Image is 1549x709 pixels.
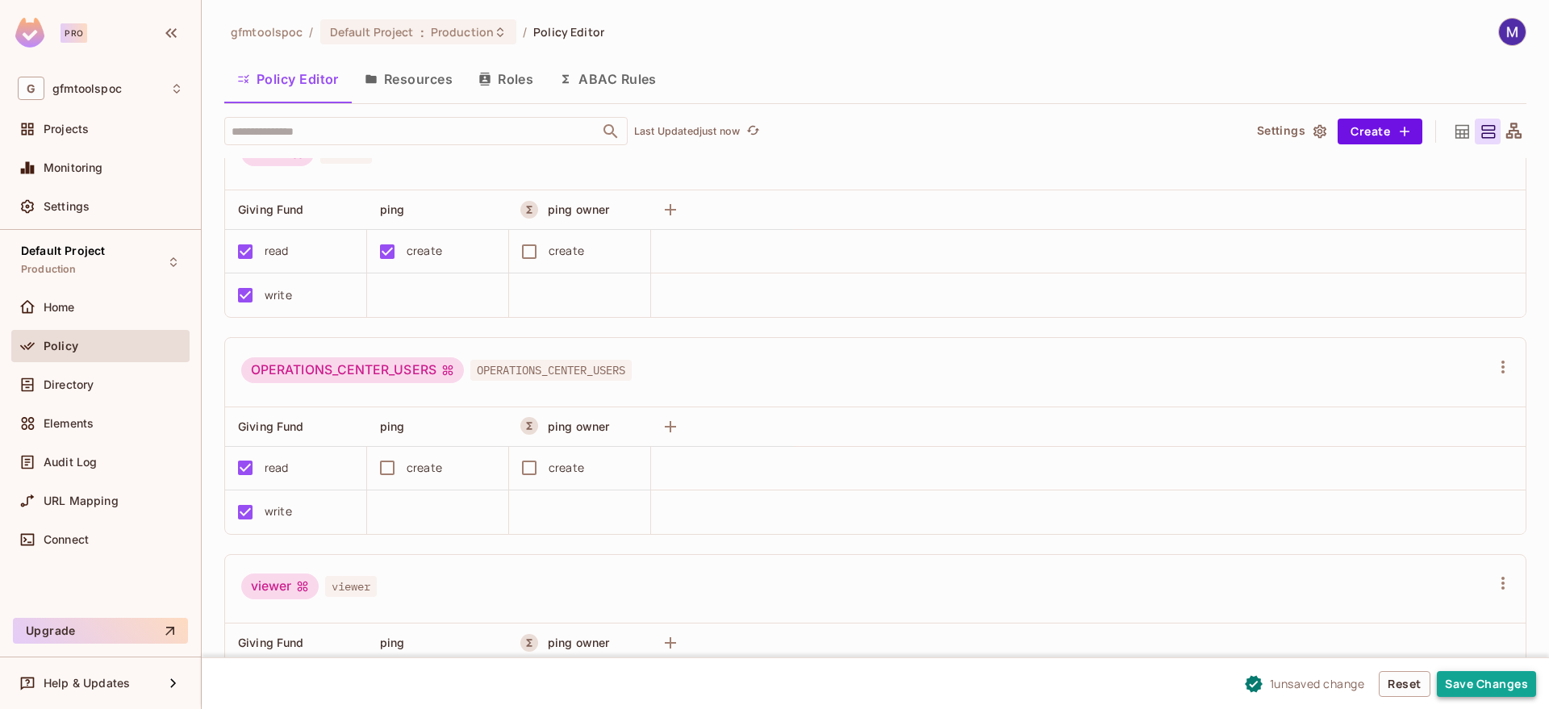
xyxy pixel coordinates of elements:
span: Settings [44,200,90,213]
div: create [549,242,584,260]
div: create [407,242,442,260]
span: Refresh is not available in edit mode. [740,122,762,141]
span: G [18,77,44,100]
span: 1 unsaved change [1270,675,1365,692]
div: viewer [241,573,319,599]
img: SReyMgAAAABJRU5ErkJggg== [15,18,44,48]
div: write [265,503,292,520]
span: OPERATIONS_CENTER_USERS [470,360,632,381]
span: Help & Updates [44,677,130,690]
button: Upgrade [13,618,188,644]
span: ping [380,636,405,649]
span: ping [380,202,405,216]
button: Open [599,120,622,143]
button: Save Changes [1437,671,1536,697]
span: Directory [44,378,94,391]
span: ping owner [548,636,610,649]
span: Monitoring [44,161,103,174]
span: Production [21,263,77,276]
button: Policy Editor [224,59,352,99]
div: OPERATIONS_CENTER_USERS [241,357,464,383]
span: Workspace: gfmtoolspoc [52,82,122,95]
div: write [265,286,292,304]
span: Giving Fund [238,202,304,216]
span: Policy Editor [533,24,604,40]
div: read [265,459,289,477]
span: Production [431,24,494,40]
button: A Resource Set is a dynamically conditioned resource, defined by real-time criteria. [520,634,538,652]
button: Reset [1379,671,1430,697]
span: Giving Fund [238,636,304,649]
span: ping [380,419,405,433]
p: Last Updated just now [634,125,740,138]
span: Policy [44,340,78,352]
span: Giving Fund [238,419,304,433]
button: Resources [352,59,466,99]
div: read [265,242,289,260]
span: Home [44,301,75,314]
span: ping owner [548,419,610,433]
li: / [523,24,527,40]
span: the active workspace [231,24,303,40]
span: Connect [44,533,89,546]
button: Roles [466,59,546,99]
img: Martin Gorostegui [1499,19,1526,45]
span: : [420,26,425,39]
button: Settings [1250,119,1331,144]
div: create [407,459,442,477]
li: / [309,24,313,40]
button: Create [1338,119,1422,144]
div: Pro [61,23,87,43]
span: Elements [44,417,94,430]
button: refresh [743,122,762,141]
span: Projects [44,123,89,136]
span: URL Mapping [44,494,119,507]
button: A Resource Set is a dynamically conditioned resource, defined by real-time criteria. [520,417,538,435]
span: ping owner [548,202,610,216]
span: Default Project [21,244,105,257]
span: viewer [325,576,377,597]
div: create [549,459,584,477]
button: A Resource Set is a dynamically conditioned resource, defined by real-time criteria. [520,201,538,219]
span: Audit Log [44,456,97,469]
button: ABAC Rules [546,59,670,99]
span: Default Project [330,24,414,40]
span: refresh [746,123,760,140]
